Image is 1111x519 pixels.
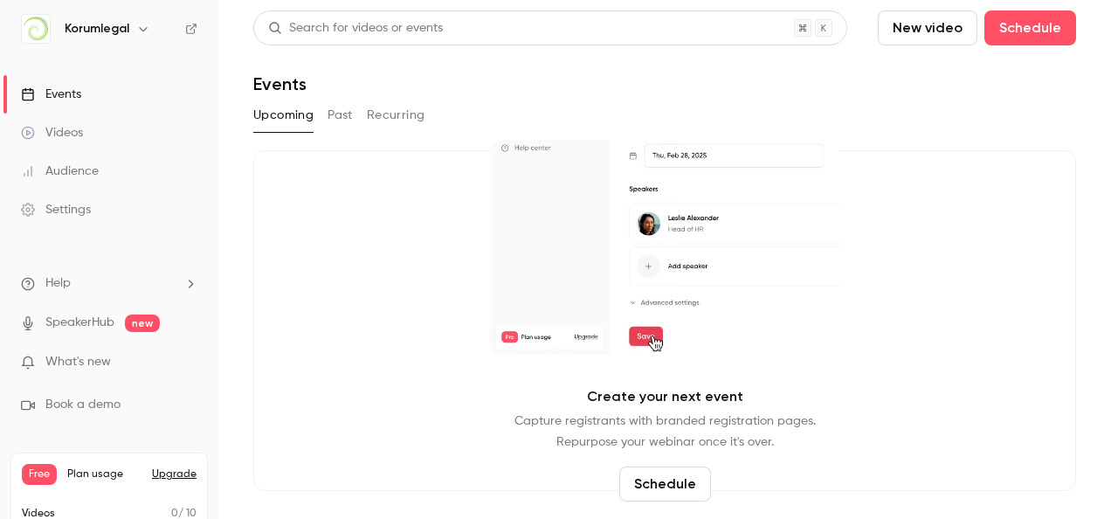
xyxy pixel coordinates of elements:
div: Search for videos or events [268,19,443,38]
h1: Events [253,73,307,94]
button: Upgrade [152,467,197,481]
li: help-dropdown-opener [21,274,197,293]
span: new [125,315,160,332]
span: Book a demo [45,396,121,414]
p: Capture registrants with branded registration pages. Repurpose your webinar once it's over. [514,411,816,453]
span: Help [45,274,71,293]
span: Plan usage [67,467,141,481]
button: Past [328,101,353,129]
div: Videos [21,124,83,142]
span: What's new [45,353,111,371]
div: Settings [21,201,91,218]
p: Create your next event [587,386,743,407]
div: Audience [21,163,99,180]
span: 0 [171,509,178,519]
button: Schedule [619,467,711,502]
button: New video [878,10,977,45]
a: SpeakerHub [45,314,114,332]
div: Events [21,86,81,103]
button: Recurring [367,101,425,129]
iframe: Noticeable Trigger [176,355,197,370]
img: Korumlegal [22,15,50,43]
button: Upcoming [253,101,314,129]
button: Schedule [984,10,1076,45]
span: Free [22,464,57,485]
h6: Korumlegal [65,20,129,38]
